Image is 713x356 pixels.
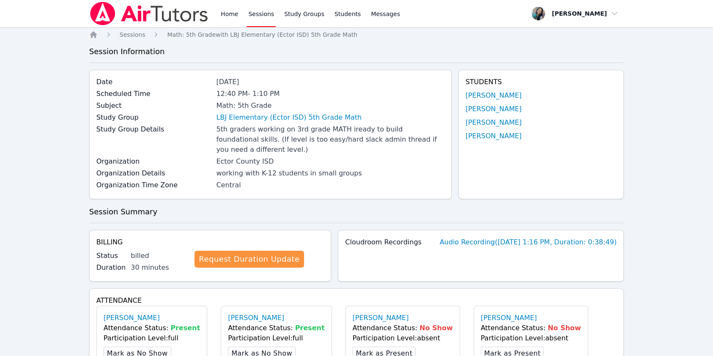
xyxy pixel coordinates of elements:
a: [PERSON_NAME] [228,313,284,323]
a: [PERSON_NAME] [481,313,537,323]
span: Math: 5th Grade with LBJ Elementary (Ector ISD) 5th Grade Math [167,31,357,38]
div: Participation Level: absent [353,333,453,343]
a: Request Duration Update [195,251,304,268]
a: [PERSON_NAME] [104,313,160,323]
label: Scheduled Time [96,89,211,99]
a: LBJ Elementary (Ector ISD) 5th Grade Math [216,112,362,123]
span: No Show [548,324,581,332]
a: Sessions [120,30,145,39]
span: Present [295,324,325,332]
label: Study Group [96,112,211,123]
span: No Show [420,324,453,332]
a: [PERSON_NAME] [466,118,522,128]
div: 5th graders working on 3rd grade MATH iready to build foundational skills. (If level is too easy/... [216,124,444,155]
span: Sessions [120,31,145,38]
a: [PERSON_NAME] [466,131,522,141]
label: Duration [96,263,126,273]
div: Central [216,180,444,190]
h4: Billing [96,237,324,247]
h3: Session Information [89,46,624,58]
label: Organization [96,156,211,167]
a: Audio Recording([DATE] 1:16 PM, Duration: 0:38:49) [440,237,617,247]
h4: Attendance [96,296,617,306]
a: [PERSON_NAME] [353,313,409,323]
label: Organization Details [96,168,211,178]
div: Participation Level: absent [481,333,581,343]
a: Math: 5th Gradewith LBJ Elementary (Ector ISD) 5th Grade Math [167,30,357,39]
div: [DATE] [216,77,444,87]
div: Attendance Status: [481,323,581,333]
label: Cloudroom Recordings [345,237,434,247]
span: Present [170,324,200,332]
label: Status [96,251,126,261]
label: Date [96,77,211,87]
label: Subject [96,101,211,111]
div: Attendance Status: [228,323,324,333]
a: [PERSON_NAME] [466,90,522,101]
h4: Students [466,77,617,87]
div: 12:40 PM - 1:10 PM [216,89,444,99]
div: working with K-12 students in small groups [216,168,444,178]
div: billed [131,251,188,261]
div: Math: 5th Grade [216,101,444,111]
a: [PERSON_NAME] [466,104,522,114]
div: Participation Level: full [228,333,324,343]
div: Ector County ISD [216,156,444,167]
span: Messages [371,10,400,18]
nav: Breadcrumb [89,30,624,39]
label: Organization Time Zone [96,180,211,190]
label: Study Group Details [96,124,211,134]
div: 30 minutes [131,263,188,273]
div: Participation Level: full [104,333,200,343]
img: Air Tutors [89,2,209,25]
h3: Session Summary [89,206,624,218]
div: Attendance Status: [104,323,200,333]
div: Attendance Status: [353,323,453,333]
